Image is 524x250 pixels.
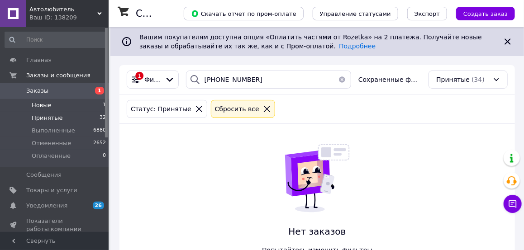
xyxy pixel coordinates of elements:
[136,8,214,19] h1: Список заказов
[191,9,296,18] span: Скачать отчет по пром-оплате
[213,104,261,114] div: Сбросить все
[26,87,48,95] span: Заказы
[32,114,63,122] span: Принятые
[26,71,91,80] span: Заказы и сообщения
[32,152,71,160] span: Оплаченные
[100,114,106,122] span: 32
[29,5,97,14] span: Автолюбитель
[32,127,75,135] span: Выполненные
[129,104,193,114] div: Статус: Принятые
[26,186,77,194] span: Товары и услуги
[358,75,421,84] span: Сохраненные фильтры:
[93,139,106,147] span: 2652
[184,7,304,20] button: Скачать отчет по пром-оплате
[257,225,377,238] span: Нет заказов
[144,75,161,84] span: Фильтры
[414,10,440,17] span: Экспорт
[436,75,470,84] span: Принятые
[504,195,522,213] button: Чат с покупателем
[333,71,351,89] button: Очистить
[339,42,376,50] a: Подробнее
[26,217,84,233] span: Показатели работы компании
[103,101,106,109] span: 1
[29,14,109,22] div: Ваш ID: 138209
[186,71,351,89] input: Поиск по номеру заказа, ФИО покупателя, номеру телефона, Email, номеру накладной
[407,7,447,20] button: Экспорт
[93,127,106,135] span: 6880
[26,171,62,179] span: Сообщения
[139,33,482,50] span: Вашим покупателям доступна опция «Оплатить частями от Rozetka» на 2 платежа. Получайте новые зака...
[32,101,52,109] span: Новые
[93,202,104,209] span: 26
[320,10,391,17] span: Управление статусами
[463,10,508,17] span: Создать заказ
[32,139,71,147] span: Отмененные
[313,7,398,20] button: Управление статусами
[103,152,106,160] span: 0
[26,202,67,210] span: Уведомления
[447,9,515,17] a: Создать заказ
[95,87,104,94] span: 1
[456,7,515,20] button: Создать заказ
[26,56,52,64] span: Главная
[472,76,485,83] span: (34)
[5,32,107,48] input: Поиск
